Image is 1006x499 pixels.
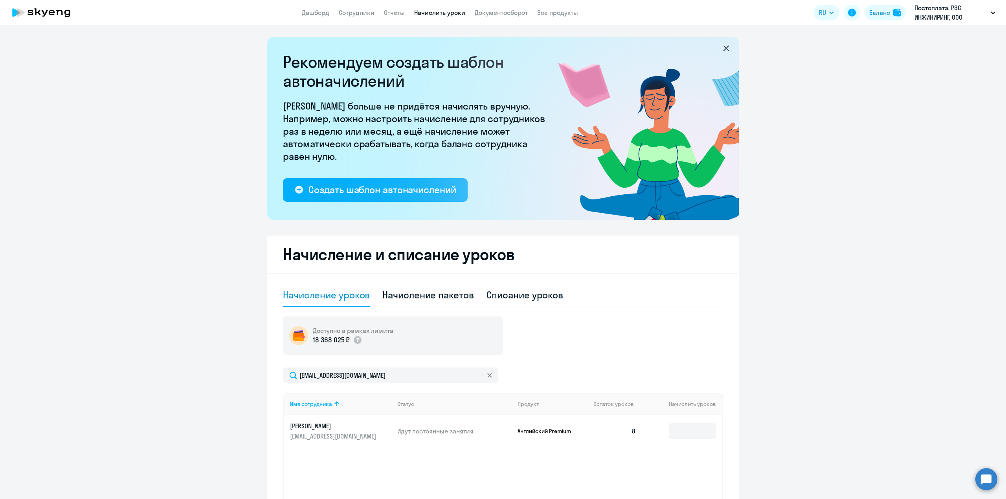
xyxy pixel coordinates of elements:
[914,3,988,22] p: Постоплата, РЭС ИНЖИНИРИНГ, ООО
[819,8,826,17] span: RU
[397,427,511,435] p: Идут постоянные занятия
[642,393,722,415] th: Начислить уроков
[593,400,642,408] div: Остаток уроков
[289,326,308,345] img: wallet-circle.png
[414,9,465,16] a: Начислить уроки
[384,9,405,16] a: Отчеты
[865,5,906,20] button: Балансbalance
[290,432,378,441] p: [EMAIL_ADDRESS][DOMAIN_NAME]
[290,400,391,408] div: Имя сотрудника
[283,245,723,264] h2: Начисление и списание уроков
[382,289,474,301] div: Начисление пакетов
[283,100,550,163] p: [PERSON_NAME] больше не придётся начислять вручную. Например, можно настроить начисление для сотр...
[308,183,456,196] div: Создать шаблон автоначислений
[290,400,332,408] div: Имя сотрудника
[893,9,901,16] img: balance
[593,400,634,408] span: Остаток уроков
[339,9,374,16] a: Сотрудники
[537,9,578,16] a: Все продукты
[290,422,391,441] a: [PERSON_NAME][EMAIL_ADDRESS][DOMAIN_NAME]
[302,9,329,16] a: Дашборд
[397,400,414,408] div: Статус
[587,415,642,448] td: 8
[486,289,564,301] div: Списание уроков
[518,400,587,408] div: Продукт
[283,289,370,301] div: Начисление уроков
[518,400,539,408] div: Продукт
[283,178,468,202] button: Создать шаблон автоначислений
[397,400,511,408] div: Статус
[518,428,576,435] p: Английский Premium
[283,367,498,383] input: Поиск по имени, email, продукту или статусу
[313,326,393,335] h5: Доступно в рамках лимита
[313,335,350,345] p: 18 368 025 ₽
[290,422,378,430] p: [PERSON_NAME]
[813,5,839,20] button: RU
[283,53,550,90] h2: Рекомендуем создать шаблон автоначислений
[911,3,999,22] button: Постоплата, РЭС ИНЖИНИРИНГ, ООО
[869,8,890,17] div: Баланс
[475,9,528,16] a: Документооборот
